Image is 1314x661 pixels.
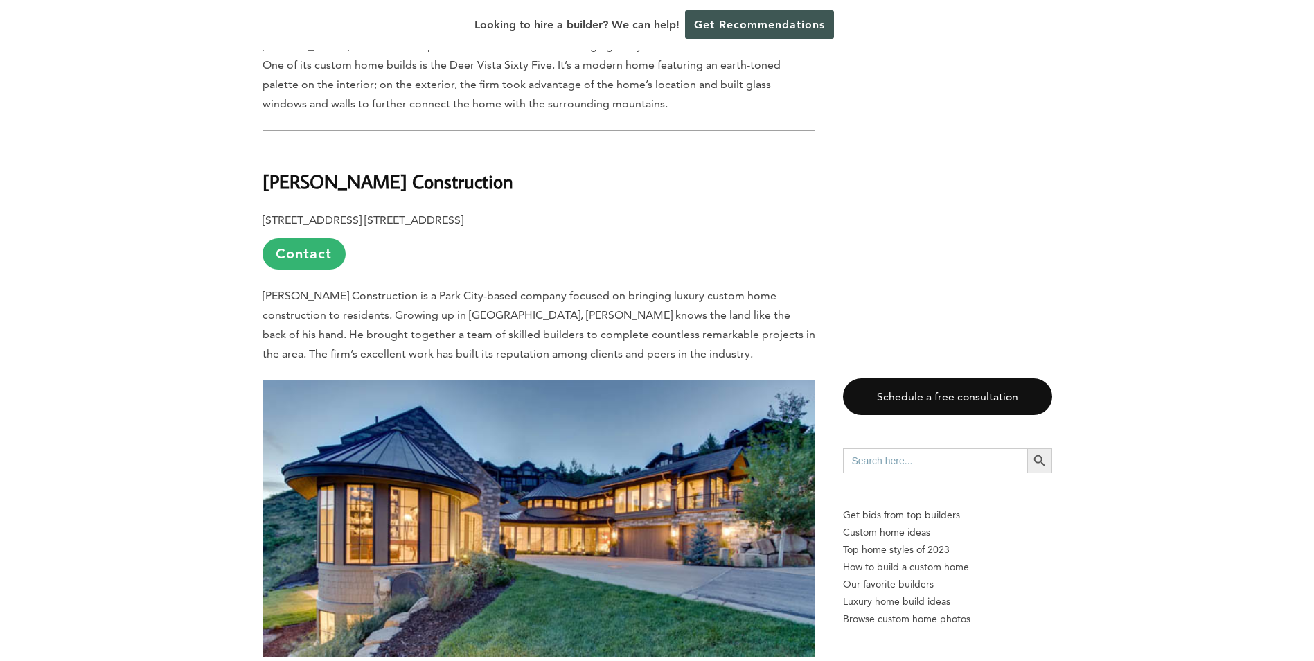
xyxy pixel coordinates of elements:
a: Get Recommendations [685,10,834,39]
span: [PERSON_NAME] Construction is a Park City-based company focused on bringing luxury custom home co... [263,289,815,360]
a: How to build a custom home [843,558,1052,576]
input: Search here... [843,448,1027,473]
a: Browse custom home photos [843,610,1052,628]
p: Get bids from top builders [843,506,1052,524]
b: [STREET_ADDRESS] [STREET_ADDRESS] [263,213,463,227]
a: Contact [263,238,346,270]
a: Schedule a free consultation [843,378,1052,415]
svg: Search [1032,453,1047,468]
a: Custom home ideas [843,524,1052,541]
a: Top home styles of 2023 [843,541,1052,558]
iframe: Drift Widget Chat Controller [1048,561,1297,644]
b: [PERSON_NAME] Construction [263,169,513,193]
a: Our favorite builders [843,576,1052,593]
a: Luxury home build ideas [843,593,1052,610]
